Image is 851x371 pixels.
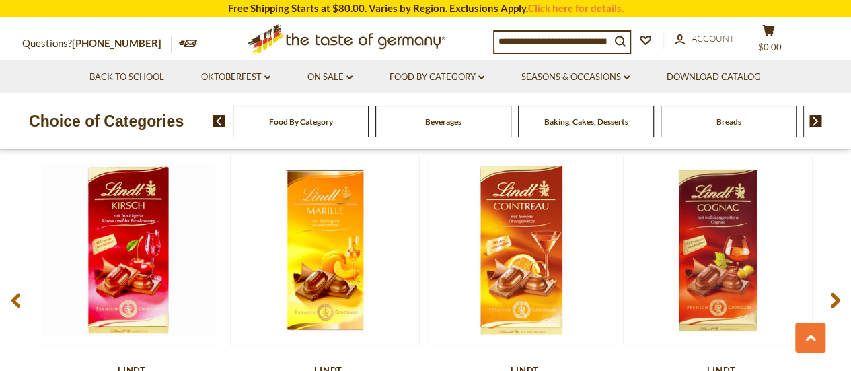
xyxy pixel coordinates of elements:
[544,116,628,127] a: Baking, Cakes, Desserts
[307,70,353,85] a: On Sale
[425,116,461,127] a: Beverages
[809,115,822,127] img: next arrow
[624,156,812,345] img: Lindt Cognac Liquor Chocolate
[528,2,624,14] a: Click here for details.
[427,156,616,345] img: Lindt Cointreau Liquor Chocolate
[231,156,419,345] img: Lindt Marille Liquor-Filled Chocolate
[692,33,735,44] span: Account
[89,70,164,85] a: Back to School
[269,116,333,127] a: Food By Category
[22,35,172,53] p: Questions?
[72,37,161,49] a: [PHONE_NUMBER]
[716,116,741,127] a: Breads
[758,42,782,53] span: $0.00
[34,156,223,345] img: Lindt Kirschwasser Chocolate
[667,70,761,85] a: Download Catalog
[390,70,484,85] a: Food By Category
[749,24,789,58] button: $0.00
[213,115,225,127] img: previous arrow
[521,70,630,85] a: Seasons & Occasions
[201,70,270,85] a: Oktoberfest
[675,32,735,46] a: Account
